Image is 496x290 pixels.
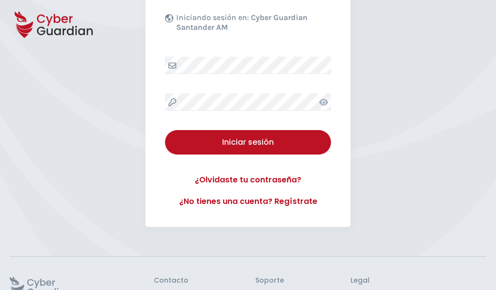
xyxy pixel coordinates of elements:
button: Iniciar sesión [165,130,331,155]
h3: Contacto [154,276,188,285]
h3: Soporte [255,276,284,285]
div: Iniciar sesión [172,136,324,148]
h3: Legal [351,276,486,285]
a: ¿No tienes una cuenta? Regístrate [165,196,331,207]
a: ¿Olvidaste tu contraseña? [165,174,331,186]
